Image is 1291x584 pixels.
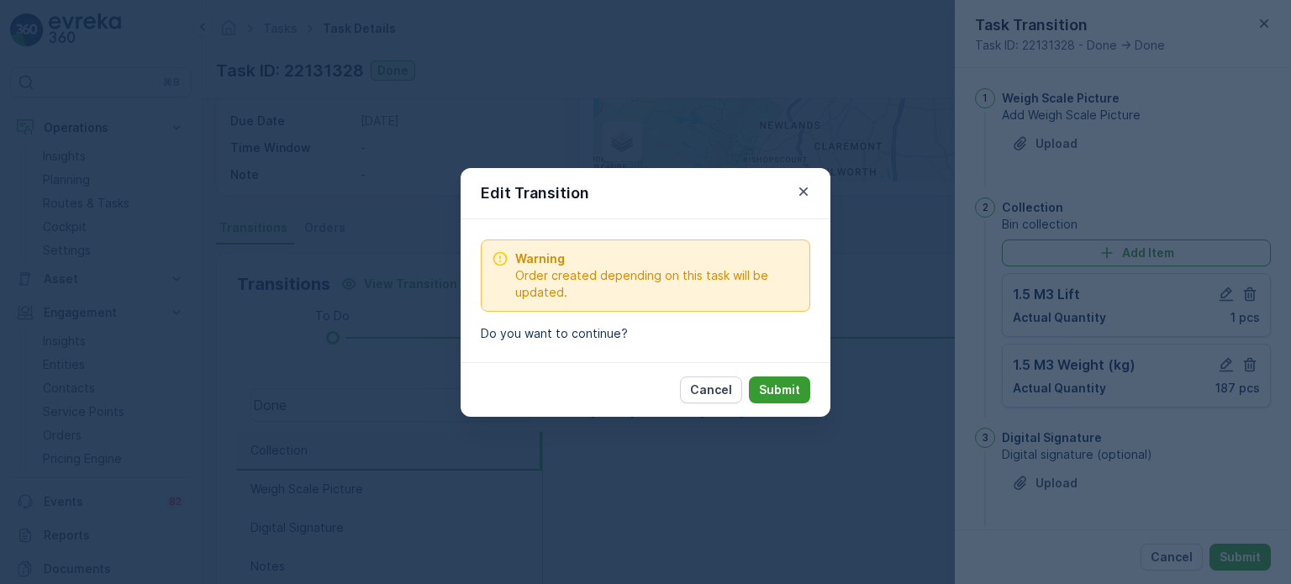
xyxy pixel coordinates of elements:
span: Order created depending on this task will be updated. [515,267,799,301]
p: Cancel [690,381,732,398]
p: Edit Transition [481,182,589,205]
button: Submit [749,376,810,403]
span: Warning [515,250,799,267]
p: Do you want to continue? [481,325,810,342]
p: Submit [759,381,800,398]
button: Cancel [680,376,742,403]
